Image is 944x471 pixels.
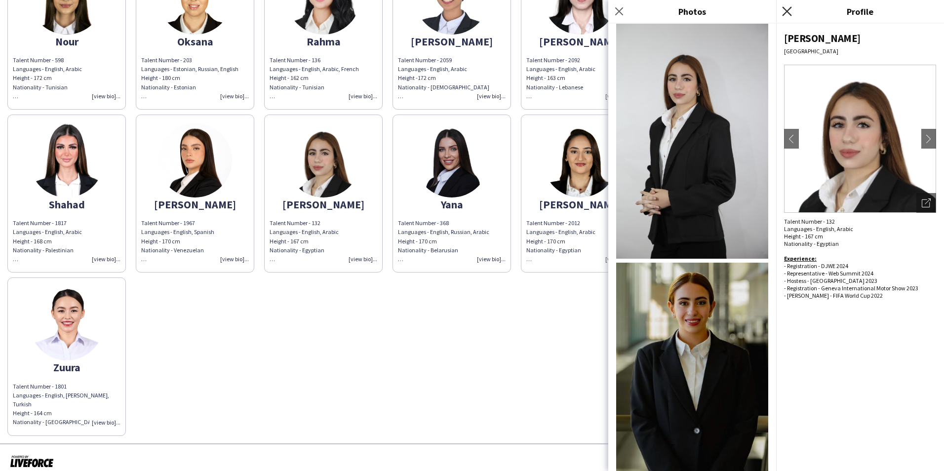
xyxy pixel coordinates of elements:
img: thumb-22a80c24-cb5f-4040-b33a-0770626b616f.png [30,123,104,197]
div: [PERSON_NAME] [784,32,936,45]
div: [PERSON_NAME] [270,200,377,209]
div: Languages - English, Arabic [13,65,120,101]
img: thumb-206d261e-41fc-481b-b7ca-5b9af4b37221.jpg [158,123,232,197]
div: Nour [13,37,120,46]
img: thumb-2e0034d6-7930-4ae6-860d-e19d2d874555.png [286,123,360,197]
div: Oksana [141,37,249,46]
div: Languages - English, Arabic [13,228,120,255]
div: [GEOGRAPHIC_DATA] [784,47,936,55]
span: Talent Number - 1817 [13,219,67,227]
span: Talent Number - 132 Languages - English, Arabic Height - 167 cm Nationality - Egyptian [270,219,339,263]
div: Rahma [270,37,377,46]
div: [PERSON_NAME] [398,37,506,46]
span: Talent Number - 1967 Languages - English, Spanish Height - 170 cm Nationality - Venezuelan [141,219,214,263]
div: Shahad [13,200,120,209]
div: - Hostess - [GEOGRAPHIC_DATA] 2023 [784,277,936,284]
span: Height - 162 cm [270,74,309,81]
span: Talent Number - 368 Languages - English, Russian, Arabic Height - 170 cm [398,219,489,244]
div: Zuura [13,363,120,372]
img: thumb-a12b3c91-694c-4f83-9c11-78f853c9de3f.png [543,123,617,197]
div: Height - 168 cm Nationality - Palestinian [13,237,120,255]
div: [PERSON_NAME] [526,200,634,209]
span: Talent Number - 2059 Languages - English, Arabic Height -172 cm Nationality - [DEMOGRAPHIC_DATA] [398,56,489,91]
span: Languages - English, Arabic, French [270,65,359,73]
b: Experience: [784,255,817,262]
h3: Profile [776,5,944,18]
img: Crew photo 687464 [616,13,768,258]
div: - Registration - Geneva International Motor Show 2023 [784,284,936,292]
img: Powered by Liveforce [10,454,54,468]
h3: Photos [608,5,776,18]
span: Talent Number - 2012 Languages - English, Arabic Height - 170 cm [526,219,595,244]
span: Languages - Estonian, Russian, English Height - 180 cm Nationality - Estonian [141,65,238,100]
div: Open photos pop-in [916,193,936,213]
div: - Representative - Web Summit 2024 [784,270,936,277]
div: Yana [398,200,506,209]
span: Nationality - Tunisian [270,83,324,91]
div: [PERSON_NAME] [526,37,634,46]
img: thumb-28cefeae-8aba-45b7-be80-2f4c9873d728.png [415,123,489,197]
div: Height - 172 cm Nationality - Tunisian [13,74,120,101]
span: Talent Number - 598 [13,56,64,64]
span: Talent Number - 136 [270,56,320,64]
img: thumb-2dd4f16f-2cf0-431a-a234-a6062c0993fc.png [30,286,104,360]
span: Talent Number - 1801 Languages - English, [PERSON_NAME], Turkish Height - 164 cm Nationality - [G... [13,383,109,426]
img: Crew avatar or photo [784,65,936,213]
div: - Registration - DJWE 2024 [784,262,936,270]
span: Talent Number - 132 Languages - English, Arabic Height - 167 cm Nationality - Egyptian [784,218,853,247]
span: Talent Number - 203 [141,56,192,64]
div: [PERSON_NAME] [141,200,249,209]
div: - [PERSON_NAME] - FIFA World Cup 2022 [784,292,936,299]
div: Nationality - Belarusian [398,246,506,264]
span: Talent Number - 2092 Languages - English, Arabic Height - 163 cm Nationality - Lebanese [526,56,595,91]
span: Nationality - Egyptian [526,246,581,254]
